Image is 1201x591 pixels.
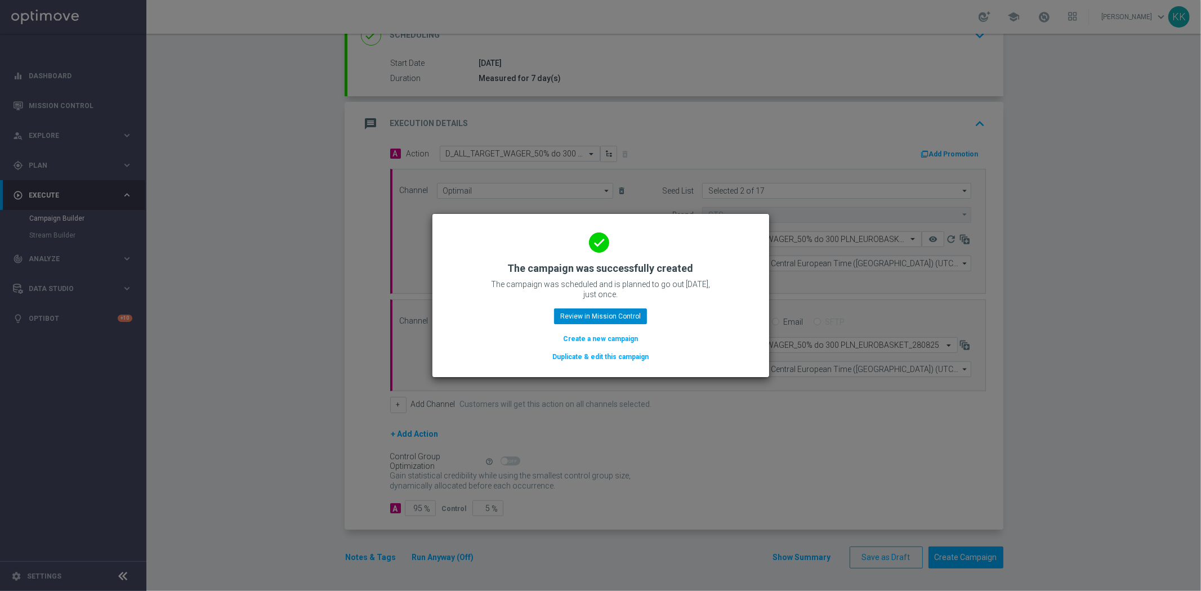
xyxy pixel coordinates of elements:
[589,232,609,253] i: done
[554,308,647,324] button: Review in Mission Control
[551,351,650,363] button: Duplicate & edit this campaign
[508,262,694,275] h2: The campaign was successfully created
[488,279,713,299] p: The campaign was scheduled and is planned to go out [DATE], just once.
[562,333,639,345] button: Create a new campaign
